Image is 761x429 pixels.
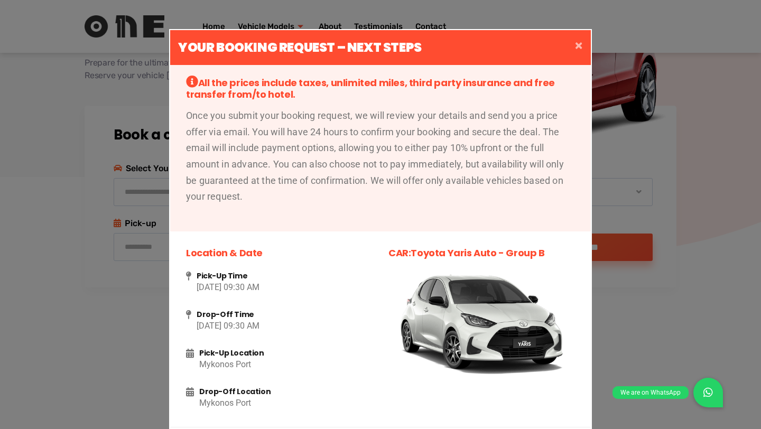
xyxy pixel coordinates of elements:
[199,358,373,371] p: Mykonos Port
[224,321,259,331] span: 09:30 AM
[199,396,373,410] p: Mykonos Port
[186,247,373,259] h3: Location & Date
[575,39,582,53] span: ×
[186,76,575,100] h3: All the prices include taxes, unlimited miles, third party insurance and free transfer from/to ho...
[197,272,373,281] h4: Pick-Up Time
[186,108,575,205] p: Once you submit your booking request, we will review your details and send you a price offer via ...
[197,321,221,331] span: [DATE]
[693,378,723,407] a: We are on WhatsApp
[178,38,422,57] h5: Your Booking Request – Next Steps
[612,386,689,399] div: We are on WhatsApp
[388,272,575,377] img: Vehicle
[199,349,373,358] h4: Pick-Up Location
[197,310,373,319] h4: Drop-Off Time
[388,247,575,259] h3: CAR:
[199,387,373,396] h4: Drop-Off Location
[411,246,544,259] span: Toyota Yaris Auto - Group B
[567,30,591,65] button: Close
[224,282,259,292] span: 09:30 AM
[197,282,221,292] span: [DATE]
